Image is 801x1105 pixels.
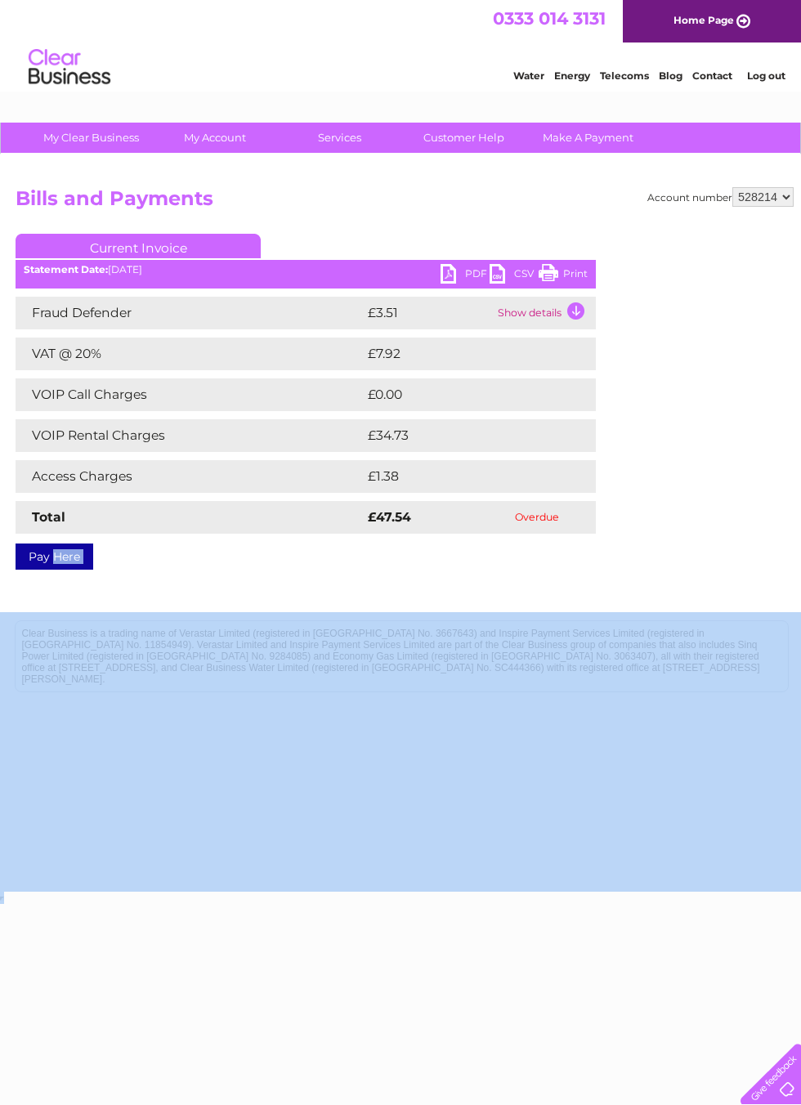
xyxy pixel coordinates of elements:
[16,544,93,570] a: Pay Here
[16,297,364,329] td: Fraud Defender
[539,264,588,288] a: Print
[364,338,557,370] td: £7.92
[32,509,65,525] strong: Total
[659,69,682,82] a: Blog
[647,187,794,207] div: Account number
[28,42,111,92] img: logo.png
[16,9,788,79] div: Clear Business is a trading name of Verastar Limited (registered in [GEOGRAPHIC_DATA] No. 3667643...
[692,69,732,82] a: Contact
[364,297,494,329] td: £3.51
[747,69,785,82] a: Log out
[364,419,562,452] td: £34.73
[148,123,283,153] a: My Account
[16,338,364,370] td: VAT @ 20%
[368,509,411,525] strong: £47.54
[494,297,596,329] td: Show details
[479,501,596,534] td: Overdue
[396,123,531,153] a: Customer Help
[521,123,656,153] a: Make A Payment
[16,234,261,258] a: Current Invoice
[513,69,544,82] a: Water
[490,264,539,288] a: CSV
[16,264,596,275] div: [DATE]
[441,264,490,288] a: PDF
[16,378,364,411] td: VOIP Call Charges
[600,69,649,82] a: Telecoms
[364,460,556,493] td: £1.38
[493,8,606,29] a: 0333 014 3131
[272,123,407,153] a: Services
[16,187,794,218] h2: Bills and Payments
[24,263,108,275] b: Statement Date:
[16,460,364,493] td: Access Charges
[24,123,159,153] a: My Clear Business
[364,378,558,411] td: £0.00
[554,69,590,82] a: Energy
[16,419,364,452] td: VOIP Rental Charges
